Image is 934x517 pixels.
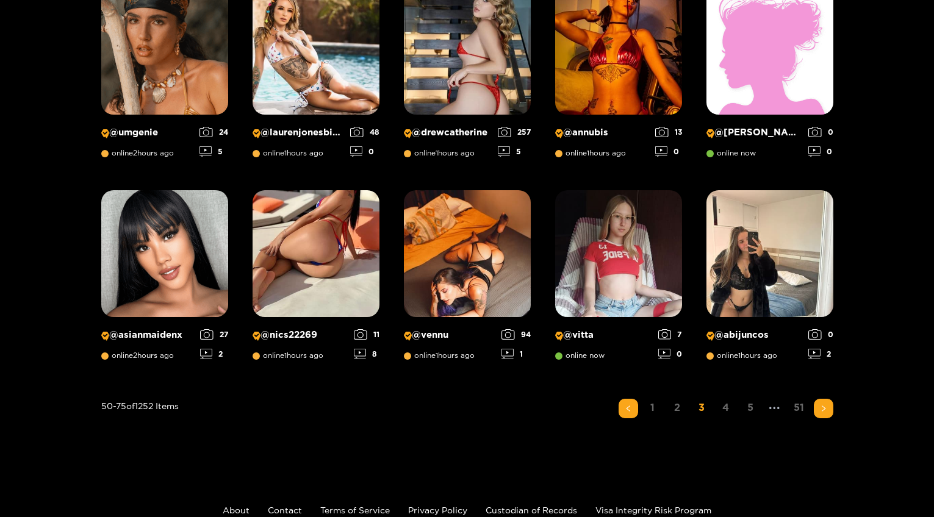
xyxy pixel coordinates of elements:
li: 5 [741,399,760,418]
span: online 1 hours ago [253,149,323,157]
p: @ asianmaidenx [101,329,194,341]
a: Visa Integrity Risk Program [595,505,711,515]
span: right [820,405,827,412]
div: 5 [199,146,228,157]
a: Creator Profile Image: abijuncos@abijuncosonline1hours ago02 [706,190,833,368]
span: online 2 hours ago [101,351,174,360]
a: 2 [667,399,687,416]
a: Contact [268,505,302,515]
a: Custodian of Records [486,505,577,515]
li: 1 [643,399,663,418]
p: @ laurenjonesbitch [253,127,344,138]
div: 257 [498,127,531,137]
li: 2 [667,399,687,418]
span: online 1 hours ago [404,351,475,360]
a: 4 [716,399,736,416]
a: Creator Profile Image: vennu@vennuonline1hours ago941 [404,190,531,368]
img: Creator Profile Image: vennu [404,190,531,317]
span: online 1 hours ago [555,149,626,157]
a: About [223,505,250,515]
li: Next Page [814,399,833,418]
div: 48 [350,127,379,137]
button: left [619,399,638,418]
div: 0 [808,146,833,157]
div: 2 [808,349,833,359]
a: Creator Profile Image: vitta@vittaonline now70 [555,190,682,368]
div: 0 [655,146,682,157]
div: 0 [808,329,833,340]
a: Privacy Policy [408,505,467,515]
span: online now [555,351,605,360]
li: Next 5 Pages [765,399,785,418]
li: 3 [692,399,711,418]
div: 11 [354,329,379,340]
span: online 1 hours ago [706,351,777,360]
a: Terms of Service [320,505,390,515]
a: 1 [643,399,663,416]
div: 24 [199,127,228,137]
img: Creator Profile Image: abijuncos [706,190,833,317]
span: left [625,405,632,412]
div: 5 [498,146,531,157]
a: Creator Profile Image: asianmaidenx@asianmaidenxonline2hours ago272 [101,190,228,368]
span: ••• [765,399,785,418]
img: Creator Profile Image: asianmaidenx [101,190,228,317]
a: 5 [741,399,760,416]
div: 0 [658,349,682,359]
li: 51 [789,399,809,418]
p: @ vitta [555,329,652,341]
img: Creator Profile Image: vitta [555,190,682,317]
div: 94 [501,329,531,340]
p: @ abijuncos [706,329,802,341]
p: @ vennu [404,329,495,341]
li: 4 [716,399,736,418]
span: online 1 hours ago [404,149,475,157]
div: 7 [658,329,682,340]
p: @ umgenie [101,127,193,138]
p: @ [PERSON_NAME] [706,127,802,138]
a: 3 [692,399,711,416]
button: right [814,399,833,418]
span: online 2 hours ago [101,149,174,157]
span: online 1 hours ago [253,351,323,360]
div: 50 - 75 of 1252 items [101,399,179,467]
p: @ drewcatherine [404,127,492,138]
div: 0 [808,127,833,137]
div: 0 [350,146,379,157]
div: 27 [200,329,228,340]
div: 2 [200,349,228,359]
a: Creator Profile Image: nics22269@nics22269online1hours ago118 [253,190,379,368]
div: 13 [655,127,682,137]
li: Previous Page [619,399,638,418]
div: 1 [501,349,531,359]
p: @ nics22269 [253,329,348,341]
img: Creator Profile Image: nics22269 [253,190,379,317]
div: 8 [354,349,379,359]
span: online now [706,149,756,157]
a: 51 [789,399,809,416]
p: @ annubis [555,127,649,138]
